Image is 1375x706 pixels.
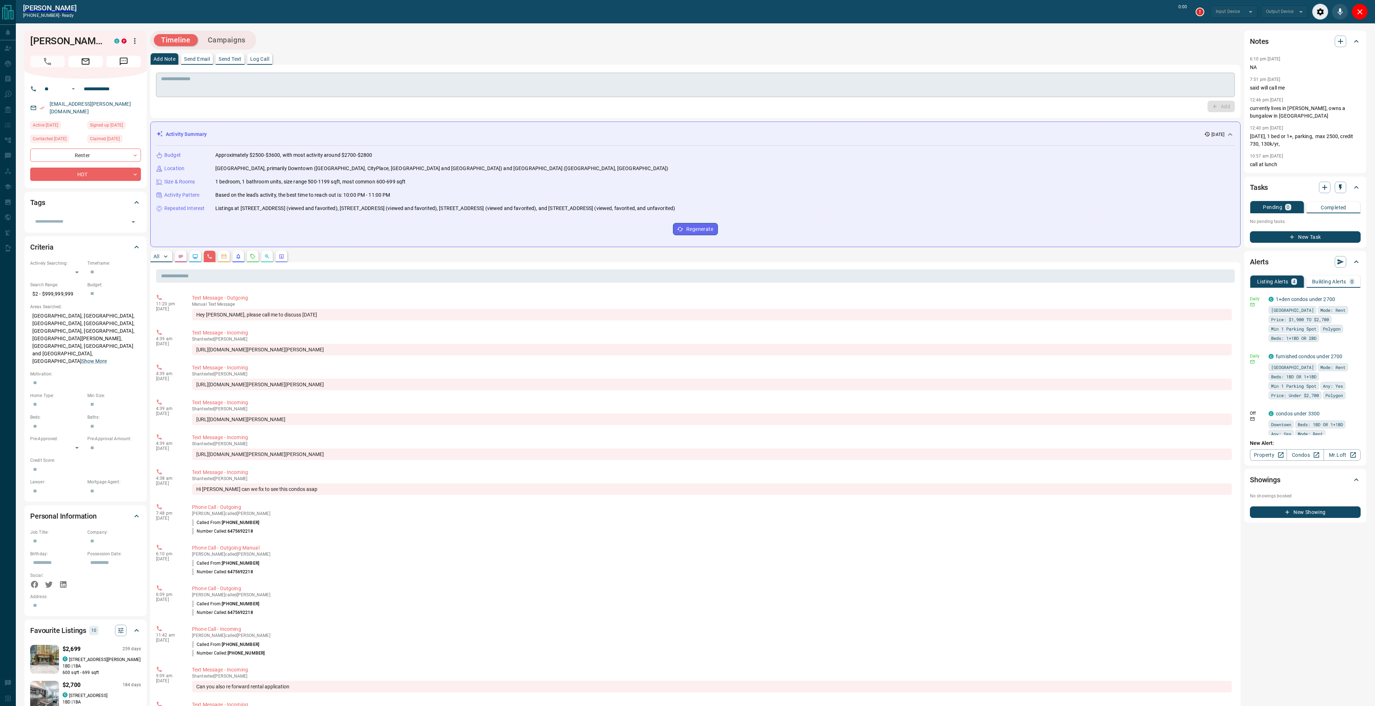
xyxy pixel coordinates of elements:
[164,165,184,172] p: Location
[1271,421,1291,428] span: Downtown
[1269,297,1274,302] div: condos.ca
[30,551,84,557] p: Birthday:
[166,131,207,138] p: Activity Summary
[30,194,141,211] div: Tags
[30,507,141,525] div: Personal Information
[1276,411,1320,416] a: condos under 3300
[1271,306,1314,314] span: [GEOGRAPHIC_DATA]
[221,254,227,259] svg: Emails
[192,254,198,259] svg: Lead Browsing Activity
[1250,506,1361,518] button: New Showing
[219,56,242,62] p: Send Text
[192,414,1232,425] div: [URL][DOMAIN_NAME][PERSON_NAME]
[279,254,284,259] svg: Agent Actions
[30,371,141,377] p: Motivation:
[250,56,269,62] p: Log Call
[1250,410,1264,416] p: Off
[1320,306,1346,314] span: Mode: Rent
[1250,439,1361,447] p: New Alert:
[1178,4,1187,20] p: 0:00
[215,178,405,186] p: 1 bedroom, 1 bathroom units, size range 500-1199 sqft, most common 600-699 sqft
[30,121,84,131] div: Thu Aug 21 2025
[156,638,181,643] p: [DATE]
[192,337,1232,342] p: Shan texted [PERSON_NAME]
[192,302,1232,307] p: Text Message
[90,122,123,129] span: Signed up [DATE]
[30,56,65,67] span: Call
[69,692,107,699] p: [STREET_ADDRESS]
[228,569,253,574] span: 6475692218
[33,122,58,129] span: Active [DATE]
[192,364,1232,372] p: Text Message - Incoming
[192,625,1232,633] p: Phone Call - Incoming
[192,666,1232,674] p: Text Message - Incoming
[156,376,181,381] p: [DATE]
[192,302,207,307] span: manual
[164,191,200,199] p: Activity Pattern
[1250,64,1361,71] p: NA
[1250,216,1361,227] p: No pending tasks
[1250,36,1269,47] h2: Notes
[123,682,141,688] p: 184 days
[23,4,77,12] a: [PERSON_NAME]
[1250,256,1269,268] h2: Alerts
[1250,84,1361,92] p: said will call me
[164,151,181,159] p: Budget
[63,699,141,705] p: 1 BD | 1 BA
[30,479,84,485] p: Lawyer:
[154,34,198,46] button: Timeline
[1250,161,1361,168] p: call at lunch
[156,341,181,346] p: [DATE]
[222,601,259,606] span: [PHONE_NUMBER]
[1250,105,1361,120] p: currently lives in [PERSON_NAME], owns a bungalow in [GEOGRAPHIC_DATA]
[1312,4,1328,20] div: Audio Settings
[23,12,77,19] p: [PHONE_NUMBER] -
[192,511,1232,516] p: [PERSON_NAME] called [PERSON_NAME]
[156,597,181,602] p: [DATE]
[30,622,141,639] div: Favourite Listings10
[1250,231,1361,243] button: New Task
[156,301,181,306] p: 11:20 pm
[215,151,372,159] p: Approximately $2500-$3600, with most activity around $2700-$2800
[1257,279,1288,284] p: Listing Alerts
[184,56,210,62] p: Send Email
[1250,33,1361,50] div: Notes
[87,551,141,557] p: Possession Date:
[87,121,141,131] div: Thu Oct 24 2019
[192,483,1232,495] div: Hi [PERSON_NAME] can we fix to see this condos asap
[122,38,127,44] div: property.ca
[1287,205,1289,210] p: 0
[1250,416,1255,422] svg: Email
[153,56,175,62] p: Add Note
[1323,382,1343,390] span: Any: Yes
[63,669,141,676] p: 600 sqft - 699 sqft
[87,392,141,399] p: Min Size:
[50,101,131,114] a: [EMAIL_ADDRESS][PERSON_NAME][DOMAIN_NAME]
[30,457,141,464] p: Credit Score:
[23,645,67,674] img: Favourited listing
[87,479,141,485] p: Mortgage Agent:
[1312,279,1346,284] p: Building Alerts
[87,260,141,267] p: Timeframe:
[87,529,141,536] p: Company:
[87,135,141,145] div: Thu Jan 30 2025
[114,38,119,44] div: condos.ca
[1320,364,1346,371] span: Mode: Rent
[69,656,141,663] p: [STREET_ADDRESS][PERSON_NAME]
[63,645,81,653] p: $2,699
[1263,205,1282,210] p: Pending
[215,205,675,212] p: Listings at [STREET_ADDRESS] (viewed and favorited), [STREET_ADDRESS] (viewed and favorited), [ST...
[192,544,1232,552] p: Phone Call - Outgoing Manual
[1250,353,1264,359] p: Daily
[106,56,141,67] span: Message
[1250,126,1283,131] p: 12:40 pm [DATE]
[40,105,45,110] svg: Email Verified
[69,85,78,93] button: Open
[192,641,259,648] p: Called From:
[1271,392,1319,399] span: Price: Under $2,700
[192,309,1232,320] div: Hey [PERSON_NAME], please call me to discuss [DATE]
[1250,182,1268,193] h2: Tasks
[192,504,1232,511] p: Phone Call - Outgoing
[30,241,54,253] h2: Criteria
[1293,279,1296,284] p: 4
